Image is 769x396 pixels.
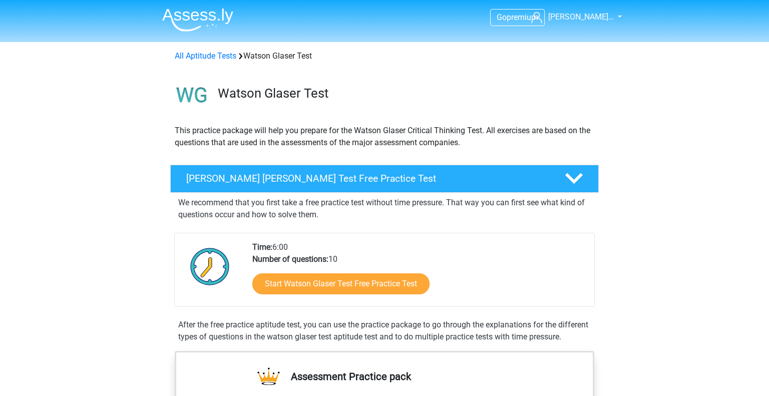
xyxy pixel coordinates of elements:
[548,12,614,22] span: [PERSON_NAME]…
[185,241,235,291] img: Clock
[166,165,603,193] a: [PERSON_NAME] [PERSON_NAME] Test Free Practice Test
[497,13,507,22] span: Go
[491,11,544,24] a: Gopremium
[252,254,328,264] b: Number of questions:
[162,8,233,32] img: Assessly
[175,125,594,149] p: This practice package will help you prepare for the Watson Glaser Critical Thinking Test. All exe...
[174,319,595,343] div: After the free practice aptitude test, you can use the practice package to go through the explana...
[171,50,598,62] div: Watson Glaser Test
[245,241,594,306] div: 6:00 10
[252,273,430,294] a: Start Watson Glaser Test Free Practice Test
[218,86,591,101] h3: Watson Glaser Test
[507,13,538,22] span: premium
[178,197,591,221] p: We recommend that you first take a free practice test without time pressure. That way you can fir...
[186,173,549,184] h4: [PERSON_NAME] [PERSON_NAME] Test Free Practice Test
[527,11,615,23] a: [PERSON_NAME]…
[171,74,213,117] img: watson glaser test
[175,51,236,61] a: All Aptitude Tests
[252,242,272,252] b: Time:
